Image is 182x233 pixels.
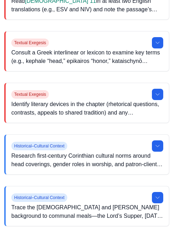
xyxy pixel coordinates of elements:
span: Textual Exegesis [11,39,49,47]
p: Identify literary devices in the chapter (rhetorical questions, contrasts, appeals to shared trad... [11,100,163,117]
p: Trace the [DEMOGRAPHIC_DATA] and [PERSON_NAME] background to communal meals—the Lord’s Supper, [D... [11,203,163,220]
span: Historical–Cultural Context [11,142,67,150]
span: Textual Exegesis [11,90,49,99]
span: Historical–Cultural Context [11,193,67,202]
p: Consult a Greek interlinear or lexicon to examine key terms (e.g., kephale “head,” epikairos “hon... [11,48,163,65]
p: Research first-century Corinthian cultural norms around head coverings, gender roles in worship, ... [11,152,163,169]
